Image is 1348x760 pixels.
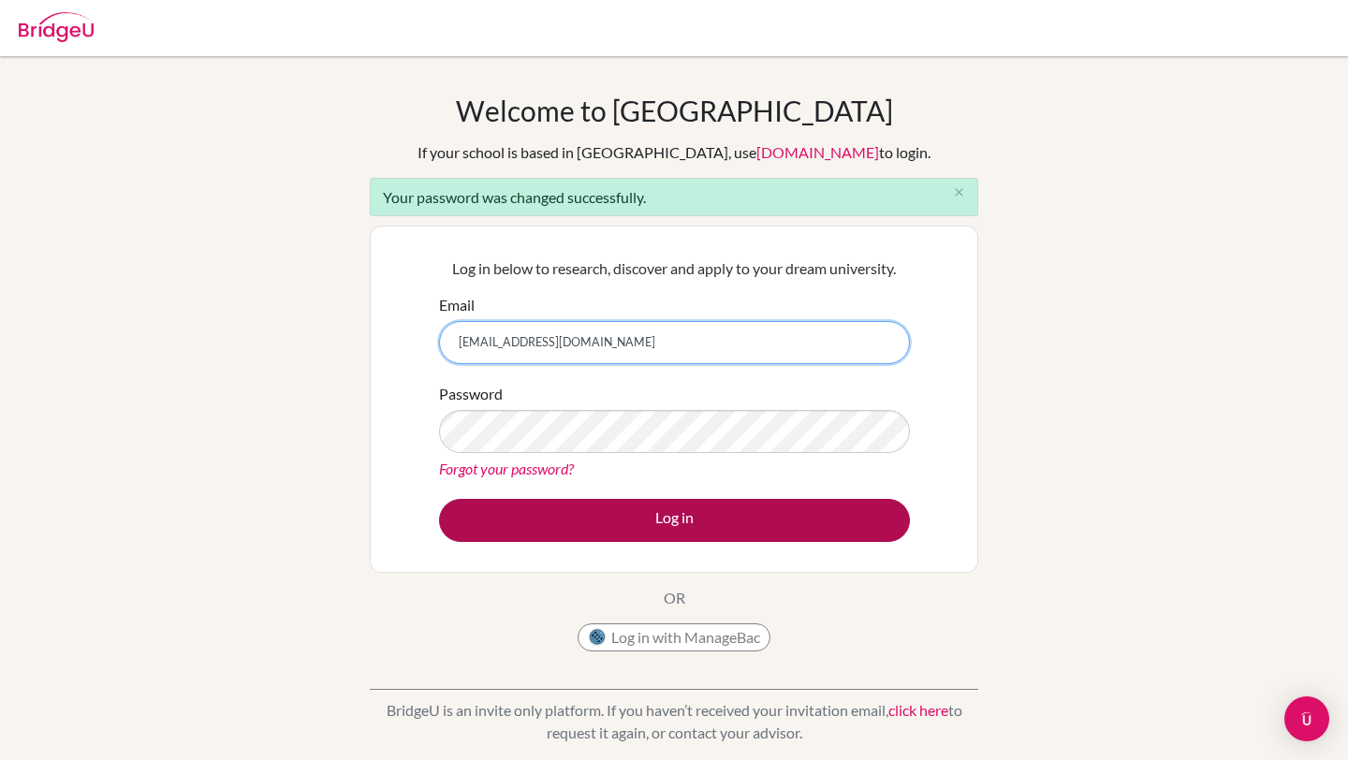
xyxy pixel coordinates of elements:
[439,257,910,280] p: Log in below to research, discover and apply to your dream university.
[439,383,503,405] label: Password
[756,143,879,161] a: [DOMAIN_NAME]
[578,623,770,651] button: Log in with ManageBac
[888,701,948,719] a: click here
[418,141,930,164] div: If your school is based in [GEOGRAPHIC_DATA], use to login.
[439,294,475,316] label: Email
[1284,696,1329,741] div: Open Intercom Messenger
[439,499,910,542] button: Log in
[664,587,685,609] p: OR
[439,460,574,477] a: Forgot your password?
[456,94,893,127] h1: Welcome to [GEOGRAPHIC_DATA]
[940,179,977,207] button: Close
[370,178,978,216] div: Your password was changed successfully.
[370,699,978,744] p: BridgeU is an invite only platform. If you haven’t received your invitation email, to request it ...
[952,185,966,199] i: close
[19,12,94,42] img: Bridge-U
